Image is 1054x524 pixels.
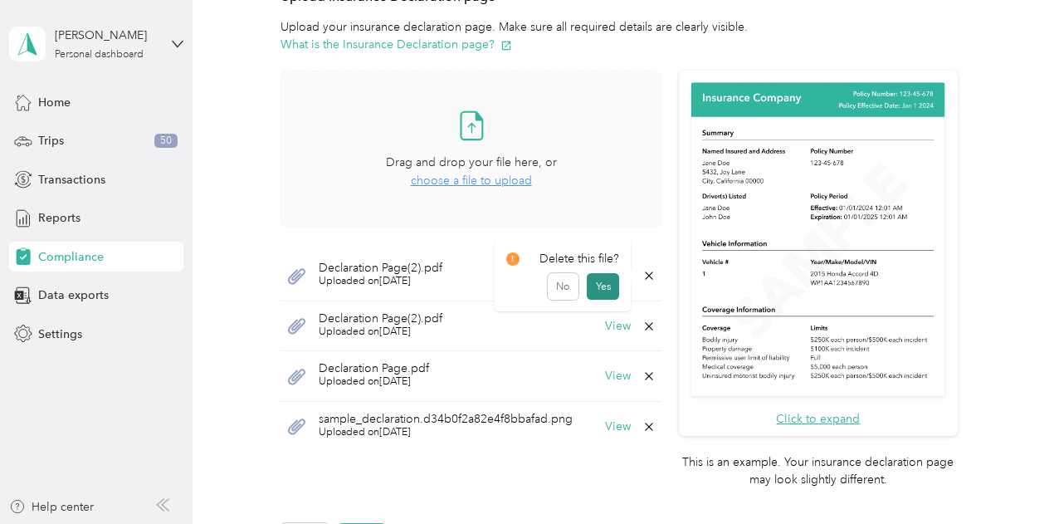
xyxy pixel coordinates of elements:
[587,273,619,300] button: Yes
[776,410,860,428] button: Click to expand
[605,421,631,433] button: View
[386,155,557,169] span: Drag and drop your file here, or
[319,414,573,425] span: sample_declaration.d34b0f2a82e4f8bbafad.png
[319,262,442,274] span: Declaration Page(2).pdf
[38,248,104,266] span: Compliance
[679,453,958,488] p: This is an example. Your insurance declaration page may look slightly different.
[687,80,949,401] img: Sample insurance declaration
[319,425,573,440] span: Uploaded on [DATE]
[506,250,620,267] div: Delete this file?
[154,134,178,149] span: 50
[55,50,144,60] div: Personal dashboard
[319,313,442,325] span: Declaration Page(2).pdf
[605,370,631,382] button: View
[319,325,442,340] span: Uploaded on [DATE]
[38,326,82,343] span: Settings
[411,174,532,188] span: choose a file to upload
[55,27,159,44] div: [PERSON_NAME]
[38,286,109,304] span: Data exports
[319,363,429,375] span: Declaration Page.pdf
[281,36,512,53] button: What is the Insurance Declaration page?
[281,18,958,53] p: Upload your insurance declaration page. Make sure all required details are clearly visible.
[38,94,71,111] span: Home
[961,431,1054,524] iframe: Everlance-gr Chat Button Frame
[548,273,578,300] button: No
[38,132,64,149] span: Trips
[319,274,442,289] span: Uploaded on [DATE]
[38,209,81,227] span: Reports
[38,171,105,189] span: Transactions
[281,71,661,227] span: Drag and drop your file here, orchoose a file to upload
[605,321,631,332] button: View
[9,498,94,516] button: Help center
[319,375,429,389] span: Uploaded on [DATE]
